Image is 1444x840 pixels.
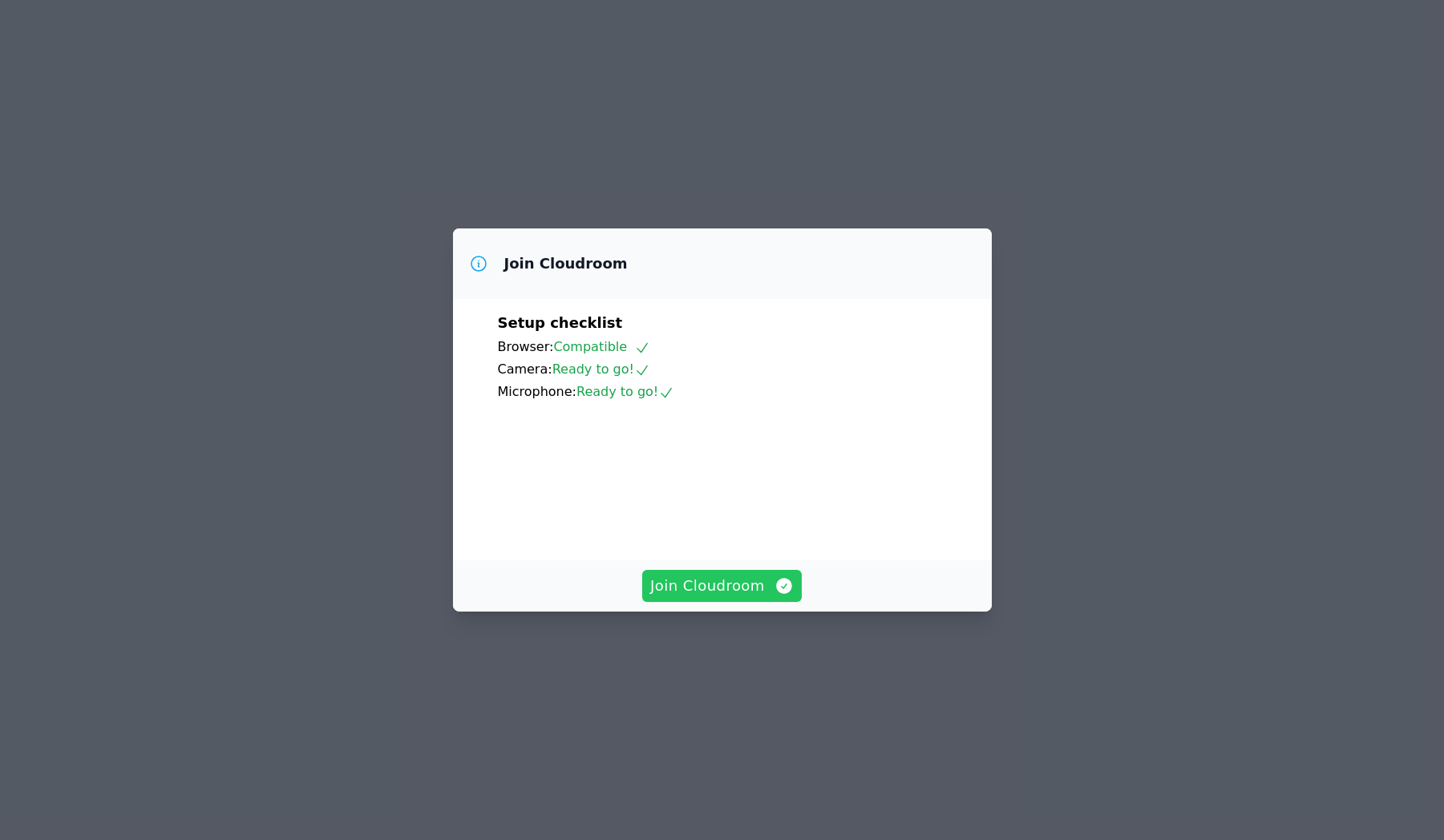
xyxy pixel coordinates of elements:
span: Setup checklist [498,314,623,331]
span: Camera: [498,361,552,377]
span: Compatible [553,339,650,354]
span: Ready to go! [552,361,650,377]
span: Browser: [498,339,554,354]
span: Microphone: [498,384,577,399]
h3: Join Cloudroom [504,254,628,273]
span: Ready to go! [576,384,674,399]
button: Join Cloudroom [642,570,802,602]
span: Join Cloudroom [650,575,794,597]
